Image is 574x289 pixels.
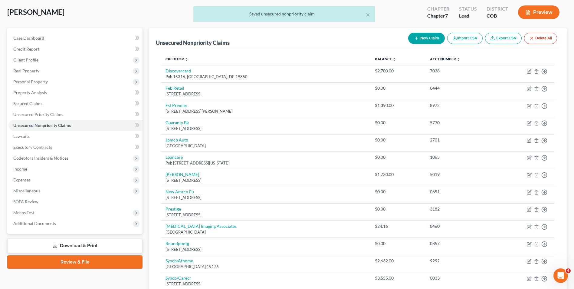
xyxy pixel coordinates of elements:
a: New Amrcn Fu [166,189,194,194]
a: Review & File [7,255,143,269]
a: Syncb/Carecr [166,275,191,281]
div: $0.00 [375,241,420,247]
div: 0033 [430,275,491,281]
span: Secured Claims [13,101,42,106]
a: Credit Report [8,44,143,55]
div: $0.00 [375,206,420,212]
a: Prestige [166,206,181,211]
div: $0.00 [375,189,420,195]
a: Property Analysis [8,87,143,98]
span: Case Dashboard [13,35,44,41]
a: Feb Retail [166,85,184,91]
div: [STREET_ADDRESS] [166,126,365,131]
div: [GEOGRAPHIC_DATA] [166,229,365,235]
div: $0.00 [375,154,420,160]
span: Expenses [13,177,31,182]
span: Codebtors Insiders & Notices [13,155,68,161]
div: Saved unsecured nonpriority claim [198,11,370,17]
div: [STREET_ADDRESS] [166,281,365,287]
div: 0857 [430,241,491,247]
button: Preview [518,5,559,19]
div: [STREET_ADDRESS][PERSON_NAME] [166,108,365,114]
a: [PERSON_NAME] [166,172,199,177]
div: District [487,5,508,12]
span: 4 [566,268,571,273]
a: Jpmcb Auto [166,137,188,142]
div: 1065 [430,154,491,160]
span: Client Profile [13,57,38,62]
iframe: Intercom live chat [553,268,568,283]
div: $0.00 [375,137,420,143]
div: 7038 [430,68,491,74]
div: Pob [STREET_ADDRESS][US_STATE] [166,160,365,166]
div: [STREET_ADDRESS] [166,91,365,97]
i: unfold_more [392,58,396,61]
div: $3,555.00 [375,275,420,281]
div: $24.16 [375,223,420,229]
div: 8972 [430,102,491,108]
button: Delete All [524,33,557,44]
div: Chapter [427,5,449,12]
div: 9292 [430,258,491,264]
div: 5019 [430,171,491,178]
div: $0.00 [375,85,420,91]
span: Credit Report [13,46,39,51]
a: SOFA Review [8,196,143,207]
button: New Claim [408,33,445,44]
div: 0444 [430,85,491,91]
div: 3182 [430,206,491,212]
span: Executory Contracts [13,144,52,150]
span: Personal Property [13,79,48,84]
div: $1,390.00 [375,102,420,108]
span: Real Property [13,68,39,73]
div: Status [459,5,477,12]
div: $0.00 [375,120,420,126]
a: Loancare [166,154,183,160]
a: Secured Claims [8,98,143,109]
div: [GEOGRAPHIC_DATA] [166,143,365,149]
div: 2701 [430,137,491,143]
a: Export CSV [485,33,522,44]
div: [STREET_ADDRESS] [166,195,365,201]
a: Acct Number unfold_more [430,57,460,61]
span: Property Analysis [13,90,47,95]
div: $2,632.00 [375,258,420,264]
a: Fst Premier [166,103,188,108]
span: Means Test [13,210,34,215]
a: Unsecured Nonpriority Claims [8,120,143,131]
a: Roundptmtg [166,241,189,246]
div: $1,730.00 [375,171,420,178]
div: [STREET_ADDRESS] [166,247,365,252]
div: 8460 [430,223,491,229]
button: Import CSV [447,33,483,44]
a: Lawsuits [8,131,143,142]
span: Unsecured Priority Claims [13,112,63,117]
span: Income [13,166,27,171]
a: Executory Contracts [8,142,143,153]
div: 0651 [430,189,491,195]
div: [STREET_ADDRESS] [166,212,365,218]
div: [STREET_ADDRESS] [166,178,365,183]
i: unfold_more [457,58,460,61]
div: [GEOGRAPHIC_DATA] 19176 [166,264,365,270]
button: × [366,11,370,18]
div: 5770 [430,120,491,126]
span: Lawsuits [13,134,30,139]
a: Discovercard [166,68,191,73]
a: Download & Print [7,239,143,253]
div: Pob 15316, [GEOGRAPHIC_DATA], DE 19850 [166,74,365,80]
i: unfold_more [185,58,188,61]
a: Case Dashboard [8,33,143,44]
span: Additional Documents [13,221,56,226]
a: [MEDICAL_DATA] Imaging Associates [166,224,237,229]
a: Balance unfold_more [375,57,396,61]
span: Miscellaneous [13,188,40,193]
span: SOFA Review [13,199,38,204]
div: $2,700.00 [375,68,420,74]
a: Creditor unfold_more [166,57,188,61]
a: Syncb/Athome [166,258,193,263]
a: Unsecured Priority Claims [8,109,143,120]
div: Unsecured Nonpriority Claims [156,39,230,46]
a: Guaranty Bk [166,120,189,125]
span: Unsecured Nonpriority Claims [13,123,71,128]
